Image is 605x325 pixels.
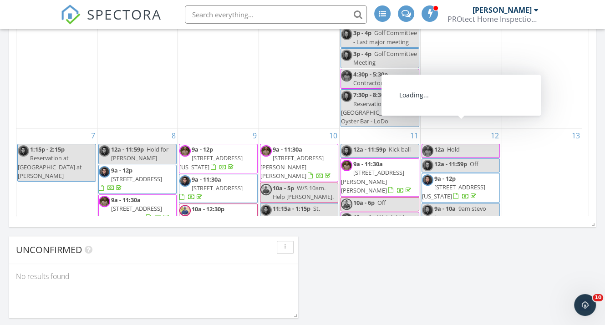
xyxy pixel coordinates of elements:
img: t1.jpeg [422,145,433,157]
img: t1.jpeg [341,160,352,171]
span: [STREET_ADDRESS][US_STATE] [422,183,485,200]
span: 9a - 11:30a [353,160,383,168]
span: 12a - 11:59p [111,145,144,153]
div: PROtect Home Inspections [447,15,539,24]
a: 9a - 11:30a [STREET_ADDRESS][PERSON_NAME][PERSON_NAME] [341,160,413,194]
span: 1:15p - 2:15p [30,145,65,153]
span: 12a [434,145,444,153]
img: scott_head.jpg [422,160,433,171]
a: 9a - 11:30a [STREET_ADDRESS][PERSON_NAME][PERSON_NAME] [260,145,332,180]
img: scott_head.jpg [99,145,110,157]
img: scott_head.jpg [341,91,352,102]
a: Go to September 8, 2025 [170,128,178,143]
a: 9a - 11:30a [STREET_ADDRESS][PERSON_NAME][PERSON_NAME] [260,144,338,182]
span: 9a - 12p [434,174,456,183]
span: W/S 10am. Help [PERSON_NAME]. [273,184,334,201]
span: Watch kids [377,213,407,221]
a: 9a - 11:30a [STREET_ADDRESS] [179,175,243,201]
span: 10a - 6p [353,198,375,207]
span: Off [377,198,386,207]
a: 9a - 11:30a [STREET_ADDRESS] [179,174,257,203]
a: Go to September 10, 2025 [327,128,339,143]
img: t1.jpeg [179,145,191,157]
span: 11:15a - 1:15p [273,204,310,213]
span: SPECTORA [87,5,162,24]
span: Contractor Consult [353,79,405,87]
a: SPECTORA [61,12,162,31]
span: [STREET_ADDRESS][US_STATE] [179,154,243,171]
span: 9a - 11:30a [273,145,302,153]
span: [STREET_ADDRESS] [192,184,243,192]
span: Hold [447,145,460,153]
a: 9a - 11:30a [STREET_ADDRESS][PERSON_NAME] [98,194,177,224]
img: scott_head.jpg [18,145,29,157]
span: [STREET_ADDRESS][PERSON_NAME][PERSON_NAME] [260,154,324,179]
a: 9a - 11:30a [STREET_ADDRESS][PERSON_NAME] [99,196,171,221]
span: Hold for [PERSON_NAME] [111,145,168,162]
img: t1.jpeg [341,213,352,224]
img: img_0364_1.jpg [179,205,191,216]
input: Search everything... [185,5,367,24]
span: Golf Committee - Last major meeting [353,29,417,46]
span: 9a - 12p [192,145,213,153]
a: 9a - 12p [STREET_ADDRESS][US_STATE] [422,173,500,203]
a: Go to September 7, 2025 [89,128,97,143]
span: 12a - 11:59p [434,160,467,168]
img: scott_head.jpg [99,166,110,178]
span: 9a - 10a [434,204,456,213]
img: t1.jpeg [99,196,110,207]
span: 3p - 4p [353,50,371,58]
a: 9a - 12p [STREET_ADDRESS] [99,166,162,192]
span: Golf Committee Meeting [353,50,417,66]
span: 12p - 4p [353,213,375,221]
iframe: Intercom live chat [574,294,596,316]
img: img_0364_1.jpg [260,184,272,195]
span: 10a - 5p [273,184,294,192]
span: 9am stevo house [434,204,486,221]
img: scott_head.jpg [422,174,433,186]
span: 9a - 12p [111,166,132,174]
span: 7:30p - 8:30p [353,91,388,99]
div: No results found [9,264,298,289]
img: scott_head.jpg [341,50,352,61]
img: scott_head.jpg [341,29,352,40]
span: [STREET_ADDRESS] [111,175,162,183]
img: t1.jpeg [260,145,272,157]
a: Go to September 9, 2025 [251,128,259,143]
img: The Best Home Inspection Software - Spectora [61,5,81,25]
span: Off [470,160,478,168]
a: 9a - 12p [STREET_ADDRESS][US_STATE] [422,174,485,200]
div: [PERSON_NAME] [473,5,532,15]
span: Kick ball [389,145,411,153]
span: 4:30p - 5:30p [353,70,388,78]
span: [STREET_ADDRESS][PERSON_NAME][PERSON_NAME] [341,168,404,194]
a: Go to September 13, 2025 [570,128,582,143]
span: 10a - 12:30p [192,205,224,213]
img: scott_head.jpg [341,145,352,157]
a: 10a - 12:30p [STREET_ADDRESS] [179,203,257,233]
a: 9a - 12p [STREET_ADDRESS][US_STATE] [179,145,243,171]
a: 9a - 12p [STREET_ADDRESS][US_STATE] [179,144,257,173]
img: img_0364_1.jpg [341,198,352,210]
span: 10 [593,294,603,301]
a: Go to September 12, 2025 [489,128,501,143]
img: scott_head.jpg [422,204,433,216]
a: 10a - 12:30p [STREET_ADDRESS] [179,205,243,230]
a: 9a - 12p [STREET_ADDRESS] [98,165,177,194]
span: Reservation at [GEOGRAPHIC_DATA] at [PERSON_NAME] [18,154,82,179]
span: 12a - 11:59p [353,145,386,153]
img: t1.jpeg [341,70,352,81]
img: scott_head.jpg [179,175,191,187]
span: Reservation at [GEOGRAPHIC_DATA] & Oyster Bar - LoDo [341,100,404,125]
span: [STREET_ADDRESS] [192,214,243,222]
a: Go to September 11, 2025 [408,128,420,143]
a: 9a - 11:30a [STREET_ADDRESS][PERSON_NAME][PERSON_NAME] [341,158,419,197]
span: [STREET_ADDRESS][PERSON_NAME] [99,204,162,221]
span: Unconfirmed [16,244,82,256]
span: 9a - 11:30a [111,196,141,204]
img: scott_head.jpg [260,204,272,216]
span: 9a - 11:30a [192,175,221,183]
span: 3p - 4p [353,29,371,37]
